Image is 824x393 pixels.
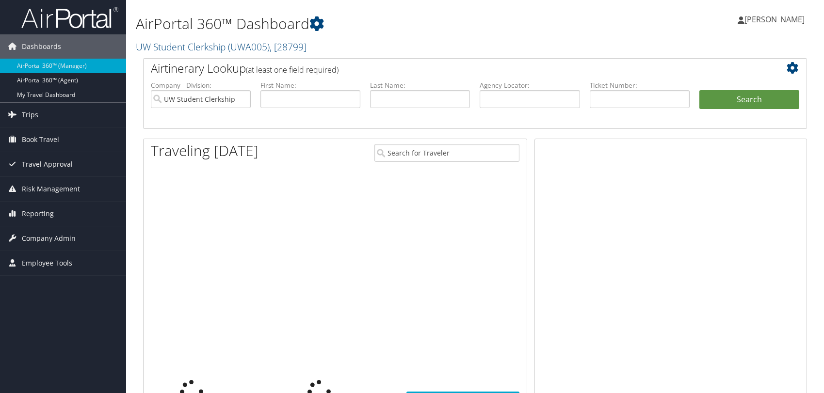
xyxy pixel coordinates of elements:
a: UW Student Clerkship [136,40,307,53]
span: Trips [22,103,38,127]
span: Book Travel [22,127,59,152]
span: Travel Approval [22,152,73,176]
label: Agency Locator: [480,80,580,90]
label: First Name: [260,80,360,90]
button: Search [699,90,799,110]
h1: AirPortal 360™ Dashboard [136,14,588,34]
a: [PERSON_NAME] [738,5,814,34]
span: Risk Management [22,177,80,201]
span: Company Admin [22,226,76,251]
h2: Airtinerary Lookup [151,60,744,77]
h1: Traveling [DATE] [151,141,259,161]
label: Company - Division: [151,80,251,90]
span: [PERSON_NAME] [744,14,805,25]
label: Ticket Number: [590,80,690,90]
span: Employee Tools [22,251,72,275]
span: , [ 28799 ] [270,40,307,53]
span: Dashboards [22,34,61,59]
label: Last Name: [370,80,470,90]
span: Reporting [22,202,54,226]
img: airportal-logo.png [21,6,118,29]
span: (at least one field required) [246,64,339,75]
input: Search for Traveler [374,144,519,162]
span: ( UWA005 ) [228,40,270,53]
